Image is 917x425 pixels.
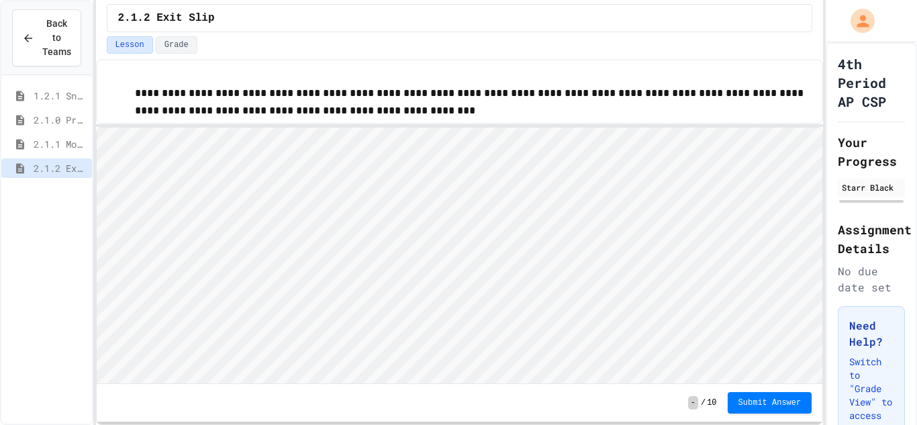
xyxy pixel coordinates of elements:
[838,263,905,295] div: No due date set
[118,10,215,26] span: 2.1.2 Exit Slip
[849,318,894,350] h3: Need Help?
[156,36,197,54] button: Grade
[34,161,87,175] span: 2.1.2 Exit Slip
[107,36,153,54] button: Lesson
[34,113,87,127] span: 2.1.0 Prediction
[42,17,71,59] span: Back to Teams
[34,89,87,103] span: 1.2.1 Snap! Program
[838,133,905,171] h2: Your Progress
[838,54,905,111] h1: 4th Period AP CSP
[842,181,901,193] div: Starr Black
[836,5,878,36] div: My Account
[34,137,87,151] span: 2.1.1 Motion in Snap!
[12,9,81,66] button: Back to Teams
[838,220,905,258] h2: Assignment Details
